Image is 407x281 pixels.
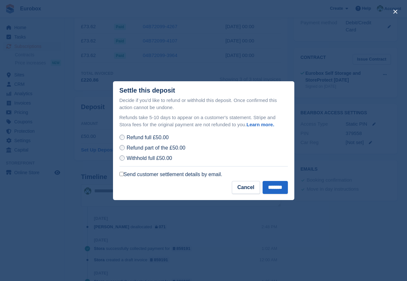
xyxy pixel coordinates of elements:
[119,155,125,161] input: Withhold full £50.00
[232,181,260,194] button: Cancel
[127,155,172,161] span: Withhold full £50.00
[127,145,185,151] span: Refund part of the £50.00
[119,97,288,111] p: Decide if you'd like to refund or withhold this deposit. Once confirmed this action cannot be und...
[119,135,125,140] input: Refund full £50.00
[119,114,288,129] p: Refunds take 5-10 days to appear on a customer's statement. Stripe and Stora fees for the origina...
[119,87,175,94] div: Settle this deposit
[127,135,169,140] span: Refund full £50.00
[119,172,124,176] input: Send customer settlement details by email.
[119,145,125,150] input: Refund part of the £50.00
[390,6,401,17] button: close
[119,171,222,178] label: Send customer settlement details by email.
[246,122,274,127] a: Learn more.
